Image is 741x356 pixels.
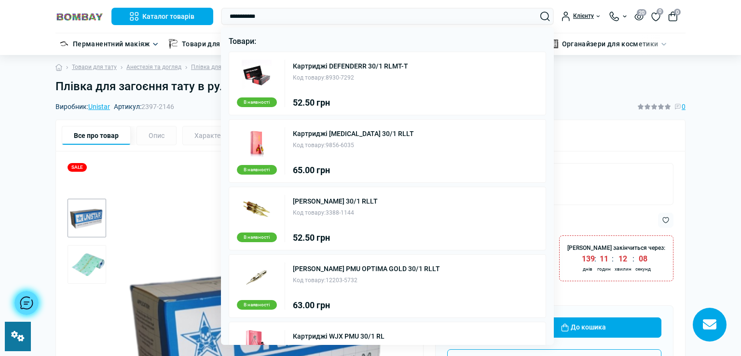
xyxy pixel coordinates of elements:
[242,127,272,157] img: Картриджі Axon 30/1 RLLT
[293,130,414,137] a: Картриджі [MEDICAL_DATA] 30/1 RLLT
[237,300,277,310] div: В наявності
[293,301,440,310] div: 63.00 грн
[293,333,384,340] a: Картриджі WJX PMU 30/1 RL
[293,142,326,149] span: Код товару:
[55,12,104,21] img: BOMBAY
[293,74,326,81] span: Код товару:
[293,344,326,351] span: Код товару:
[293,98,408,107] div: 52.50 грн
[293,343,384,353] div: 8614-6624
[237,97,277,107] div: В наявності
[293,166,414,175] div: 65.00 грн
[657,8,663,15] span: 0
[651,11,660,22] a: 0
[73,39,150,49] a: Перманентний макіяж
[111,8,213,25] button: Каталог товарів
[237,165,277,175] div: В наявності
[168,39,178,49] img: Товари для тату
[293,208,378,218] div: 3388-1144
[242,262,272,292] img: Картриджі KWADRON PMU OPTIMA GOLD 30/1 RLLT
[242,60,272,90] img: Картриджі DEFENDERR 30/1 RLMT-T
[637,9,646,16] span: 20
[182,39,236,49] a: Товари для тату
[634,12,644,20] button: 20
[59,39,69,49] img: Перманентний макіяж
[293,265,440,272] a: [PERSON_NAME] PMU OPTIMA GOLD 30/1 RLLT
[293,73,408,82] div: 8930-7292
[293,141,414,150] div: 9856-6035
[293,233,378,242] div: 52.50 грн
[237,233,277,242] div: В наявності
[242,195,272,225] img: Картриджі Kwadron 30/1 RLLT
[293,63,408,69] a: Картриджі DEFENDERR 30/1 RLMT-T
[293,276,440,285] div: 12203-5732
[540,12,550,21] button: Search
[668,12,678,21] button: 0
[293,209,326,216] span: Код товару:
[229,35,547,48] p: Товари:
[562,39,659,49] a: Органайзери для косметики
[293,277,326,284] span: Код товару:
[674,9,681,15] span: 0
[293,198,378,205] a: [PERSON_NAME] 30/1 RLLT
